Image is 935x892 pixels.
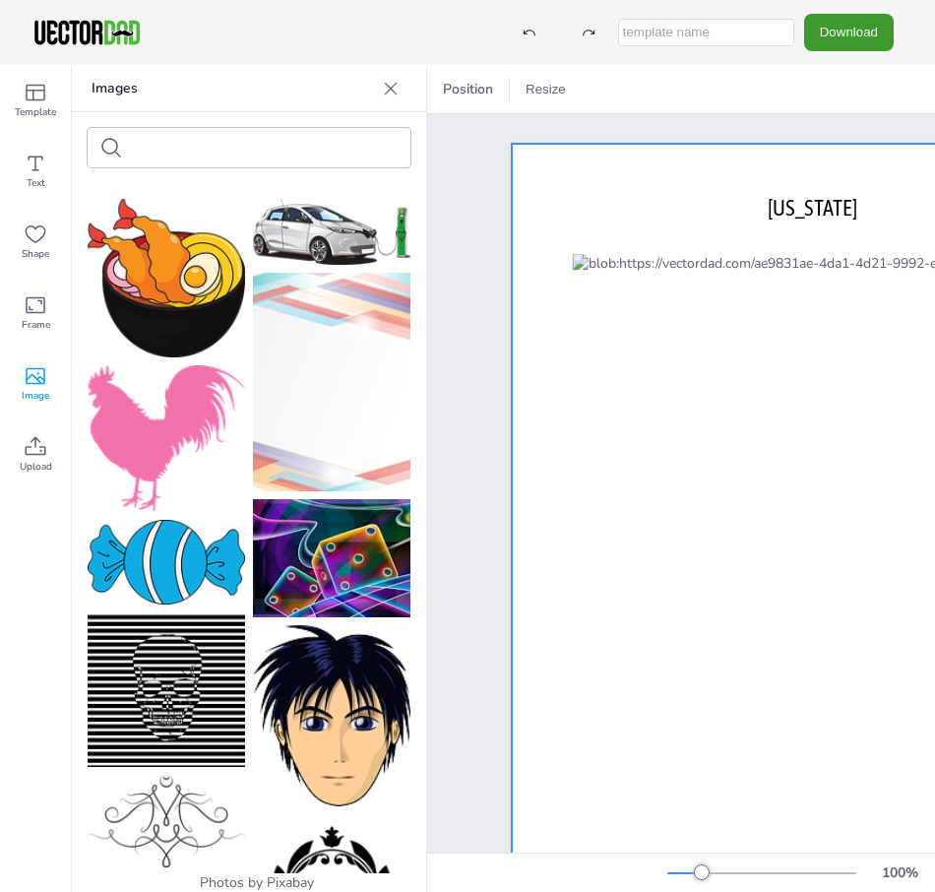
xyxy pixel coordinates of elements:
[253,625,410,807] img: boy-38262_150.png
[439,80,497,98] span: Position
[22,317,50,333] span: Frame
[618,19,794,46] input: template name
[15,104,56,120] span: Template
[88,612,245,767] img: skull-2759911_150.png
[253,499,410,616] img: given-67935_150.jpg
[768,195,857,221] span: [US_STATE]
[253,199,410,265] img: car-3321668_150.png
[88,775,245,868] img: arabesque-2031419_150.png
[92,65,375,112] p: Images
[88,199,245,357] img: noodle-3899206_150.png
[22,246,49,262] span: Shape
[20,459,52,475] span: Upload
[253,273,410,491] img: background-1829559_150.png
[804,14,894,50] button: Download
[518,74,574,105] button: Resize
[72,873,426,892] div: Photos by
[88,520,245,604] img: candy-6887678_150.png
[876,863,923,882] div: 100 %
[27,175,45,191] span: Text
[267,873,314,892] a: Pixabay
[31,18,143,47] img: VectorDad-1.png
[22,388,49,404] span: Image
[88,365,245,512] img: cock-1893885_150.png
